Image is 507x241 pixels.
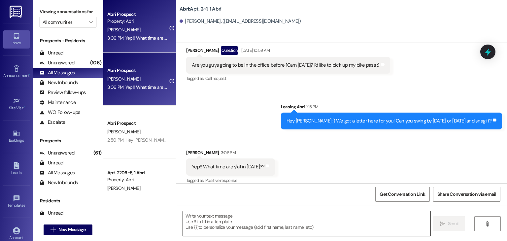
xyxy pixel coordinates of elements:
[287,118,491,124] div: Hey [PERSON_NAME] :) We got a letter here for you! Can you swing by [DATE] or [DATE] and snag it?
[33,37,103,44] div: Prospects + Residents
[40,119,65,126] div: Escalate
[33,137,103,144] div: Prospects
[43,17,86,27] input: All communities
[375,187,429,202] button: Get Conversation Link
[51,227,55,232] i: 
[40,79,78,86] div: New Inbounds
[40,169,75,176] div: All Messages
[205,178,237,183] span: Positive response
[240,47,270,54] div: [DATE] 10:59 AM
[281,103,502,113] div: Leasing Abri
[44,224,92,235] button: New Message
[448,220,458,227] span: Send
[3,193,30,211] a: Templates •
[40,69,75,76] div: All Messages
[437,191,496,198] span: Share Conversation via email
[186,149,275,158] div: [PERSON_NAME]
[192,163,264,170] div: Yep!! What time are y'all in [DATE]??
[3,160,30,178] a: Leads
[221,46,238,54] div: Question
[40,99,76,106] div: Maintenance
[3,95,30,113] a: Site Visit •
[219,149,236,156] div: 3:06 PM
[107,129,140,135] span: [PERSON_NAME]
[107,11,168,18] div: Abri Prospect
[40,89,86,96] div: Review follow-ups
[107,185,140,191] span: [PERSON_NAME]
[107,193,153,199] div: 2:50 PM: Yes! That's fine
[92,148,103,158] div: (61)
[180,18,301,25] div: [PERSON_NAME]. ([EMAIL_ADDRESS][DOMAIN_NAME])
[305,103,318,110] div: 1:15 PM
[433,187,500,202] button: Share Conversation via email
[192,62,380,69] div: Are you guys going to be in the office before 10am [DATE]? I'd like to pick up my bike pass :)
[88,58,103,68] div: (106)
[205,76,226,81] span: Call request
[3,128,30,146] a: Buildings
[107,120,168,127] div: Abri Prospect
[33,197,103,204] div: Residents
[40,179,78,186] div: New Inbounds
[107,67,168,74] div: Abri Prospect
[107,27,140,33] span: [PERSON_NAME]
[10,6,23,18] img: ResiDesk Logo
[107,169,168,176] div: Apt. 2206~5, 1 Abri
[107,35,193,41] div: 3:06 PM: Yep!! What time are y'all in [DATE]??
[40,150,75,156] div: Unanswered
[58,226,85,233] span: New Message
[180,6,221,13] b: Abri: Apt. 2~1, 1 Abri
[29,72,30,77] span: •
[485,221,490,226] i: 
[440,221,445,226] i: 
[107,76,140,82] span: [PERSON_NAME]
[3,30,30,48] a: Inbox
[40,159,63,166] div: Unread
[24,105,25,109] span: •
[40,7,96,17] label: Viewing conversations for
[186,74,390,83] div: Tagged as:
[186,46,390,57] div: [PERSON_NAME]
[40,50,63,56] div: Unread
[89,19,93,25] i: 
[433,216,465,231] button: Send
[40,109,80,116] div: WO Follow-ups
[380,191,425,198] span: Get Conversation Link
[40,210,63,217] div: Unread
[107,176,168,183] div: Property: Abri
[107,84,193,90] div: 3:06 PM: Yep!! What time are y'all in [DATE]??
[186,176,275,185] div: Tagged as:
[107,18,168,25] div: Property: Abri
[25,202,26,207] span: •
[40,59,75,66] div: Unanswered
